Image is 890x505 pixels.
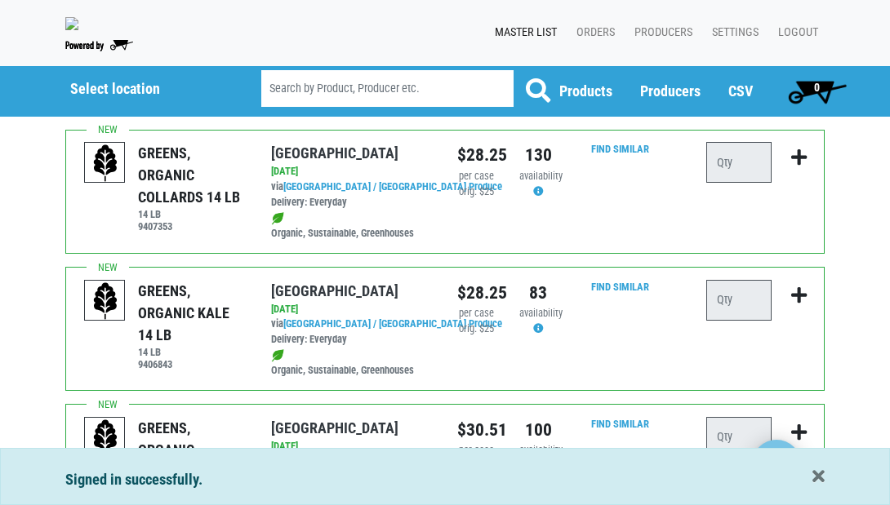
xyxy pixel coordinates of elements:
[271,212,284,225] img: leaf-e5c59151409436ccce96b2ca1b28e03c.png
[482,17,563,48] a: Master List
[85,143,126,184] img: placeholder-variety-43d6402dacf2d531de610a020419775a.svg
[85,418,126,458] img: placeholder-variety-43d6402dacf2d531de610a020419775a.svg
[271,164,433,179] div: [DATE]
[271,195,433,210] div: Delivery: Everyday
[457,321,495,337] div: orig. $25
[70,80,220,98] h5: Select location
[138,346,246,358] h6: 14 LB
[563,17,621,48] a: Orders
[271,302,433,317] div: [DATE]
[283,180,502,193] a: [GEOGRAPHIC_DATA] / [GEOGRAPHIC_DATA] Produce
[559,82,612,100] a: Products
[457,142,495,168] div: $28.25
[519,280,557,306] div: 83
[271,210,433,241] div: Organic, Sustainable, Greenhouses
[271,332,433,348] div: Delivery: Everyday
[457,443,495,458] div: per case
[271,317,433,348] div: via
[138,220,246,233] h6: 9407353
[699,17,765,48] a: Settings
[457,280,495,306] div: $28.25
[65,17,78,30] img: original-fc7597fdc6adbb9d0e2ae620e786d1a2.jpg
[519,170,563,182] span: availability
[65,468,825,491] div: Signed in successfully.
[271,349,284,362] img: leaf-e5c59151409436ccce96b2ca1b28e03c.png
[138,208,246,220] h6: 14 LB
[261,70,514,107] input: Search by Product, Producer etc.
[138,417,246,483] div: GREENS, ORGANIC [PERSON_NAME]
[271,179,433,210] div: via
[814,81,820,94] span: 0
[621,17,699,48] a: Producers
[65,40,133,51] img: Powered by Big Wheelbarrow
[706,417,772,458] input: Qty
[271,144,398,162] a: [GEOGRAPHIC_DATA]
[457,184,495,200] div: orig. $25
[138,358,246,370] h6: 9406843
[781,75,853,108] a: 0
[138,280,246,346] div: GREENS, ORGANIC KALE 14 LB
[283,317,502,330] a: [GEOGRAPHIC_DATA] / [GEOGRAPHIC_DATA] Produce
[457,306,495,321] div: per case
[519,444,563,456] span: availability
[457,169,495,184] div: per case
[591,143,649,155] a: Find Similar
[271,419,398,436] a: [GEOGRAPHIC_DATA]
[519,307,563,319] span: availability
[138,142,246,208] div: GREENS, ORGANIC COLLARDS 14 LB
[271,439,433,454] div: [DATE]
[728,82,753,100] a: CSV
[519,142,557,168] div: 130
[591,281,649,293] a: Find Similar
[706,142,772,183] input: Qty
[706,280,772,321] input: Qty
[271,282,398,299] a: [GEOGRAPHIC_DATA]
[457,417,495,443] div: $30.51
[591,418,649,430] a: Find Similar
[85,281,126,321] img: placeholder-variety-43d6402dacf2d531de610a020419775a.svg
[640,82,701,100] a: Producers
[519,417,557,443] div: 100
[271,348,433,379] div: Organic, Sustainable, Greenhouses
[765,17,825,48] a: Logout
